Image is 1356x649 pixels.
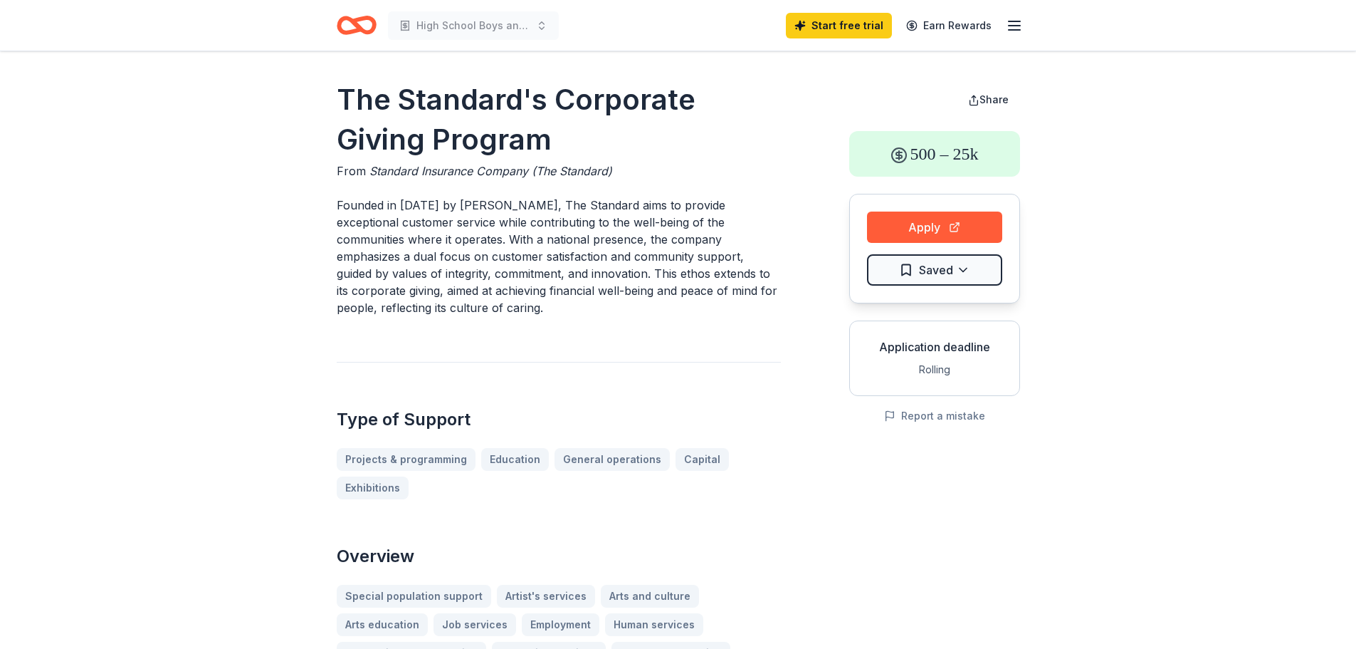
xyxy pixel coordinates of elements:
[979,93,1009,105] span: Share
[369,164,612,178] span: Standard Insurance Company (The Standard)
[481,448,549,471] a: Education
[867,212,1002,243] button: Apply
[867,254,1002,286] button: Saved
[898,13,1000,38] a: Earn Rewards
[676,448,729,471] a: Capital
[849,131,1020,177] div: 500 – 25k
[337,545,781,568] h2: Overview
[337,448,475,471] a: Projects & programming
[337,162,781,180] div: From
[555,448,670,471] a: General operations
[337,80,781,160] h1: The Standard's Corporate Giving Program
[786,13,892,38] a: Start free trial
[957,85,1020,114] button: Share
[337,9,377,42] a: Home
[919,261,953,279] span: Saved
[416,17,530,34] span: High School Boys and Girls Golf
[337,408,781,431] h2: Type of Support
[337,197,781,316] p: Founded in [DATE] by [PERSON_NAME], The Standard aims to provide exceptional customer service whi...
[861,361,1008,378] div: Rolling
[388,11,559,40] button: High School Boys and Girls Golf
[884,407,985,425] button: Report a mistake
[861,338,1008,355] div: Application deadline
[337,477,409,499] a: Exhibitions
